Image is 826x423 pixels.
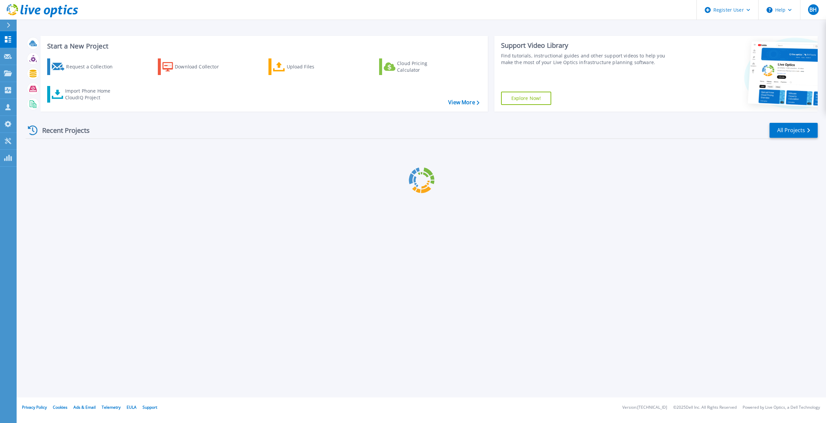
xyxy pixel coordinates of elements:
a: Upload Files [268,58,343,75]
div: Support Video Library [501,41,668,50]
div: Upload Files [287,60,340,73]
a: Privacy Policy [22,404,47,410]
h3: Start a New Project [47,42,479,50]
a: All Projects [770,123,818,138]
a: Cookies [53,404,67,410]
a: Cloud Pricing Calculator [379,58,453,75]
a: Explore Now! [501,92,552,105]
a: Request a Collection [47,58,121,75]
div: Download Collector [175,60,228,73]
li: © 2025 Dell Inc. All Rights Reserved [673,405,737,410]
div: Find tutorials, instructional guides and other support videos to help you make the most of your L... [501,52,668,66]
a: EULA [127,404,137,410]
a: Telemetry [102,404,121,410]
div: Recent Projects [26,122,99,138]
span: BH [809,7,817,12]
a: View More [448,99,479,106]
div: Request a Collection [66,60,119,73]
a: Ads & Email [73,404,96,410]
a: Support [143,404,157,410]
li: Powered by Live Optics, a Dell Technology [743,405,820,410]
div: Cloud Pricing Calculator [397,60,450,73]
a: Download Collector [158,58,232,75]
div: Import Phone Home CloudIQ Project [65,88,117,101]
li: Version: [TECHNICAL_ID] [622,405,667,410]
